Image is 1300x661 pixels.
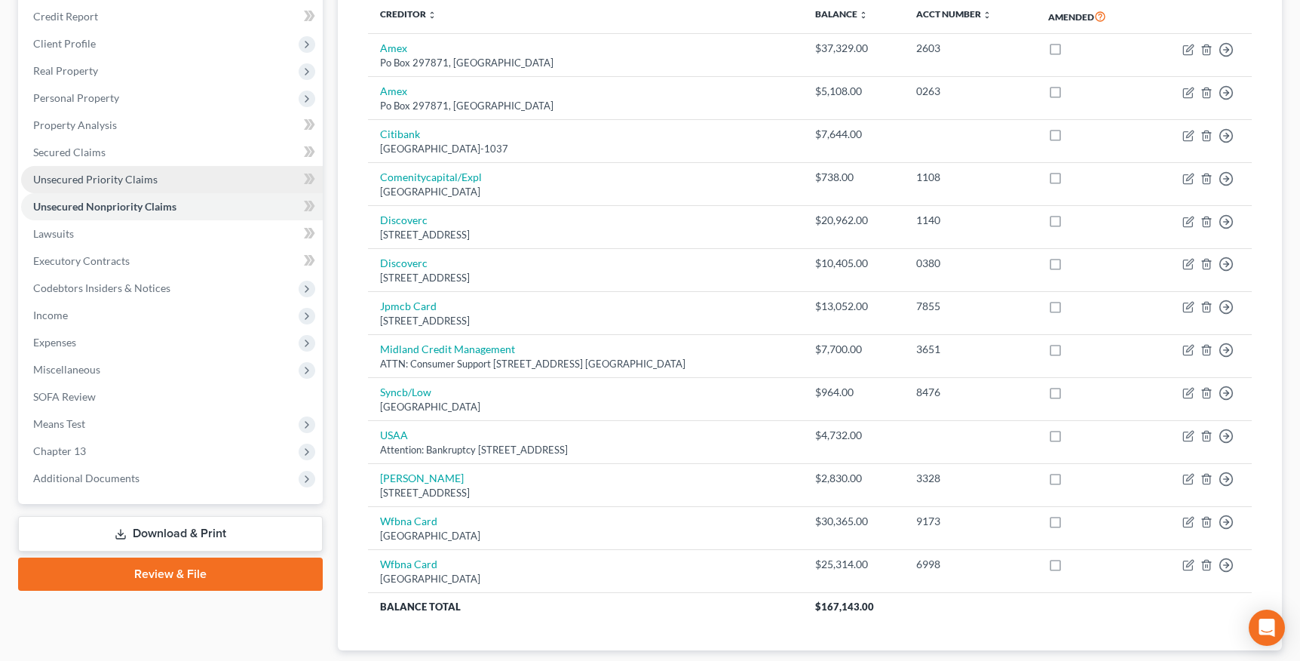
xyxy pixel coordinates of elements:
[380,386,431,398] a: Syncb/Low
[21,193,323,220] a: Unsecured Nonpriority Claims
[380,42,407,54] a: Amex
[815,557,893,572] div: $25,314.00
[380,486,791,500] div: [STREET_ADDRESS]
[1249,610,1285,646] div: Open Intercom Messenger
[33,417,85,430] span: Means Test
[33,309,68,321] span: Income
[33,118,117,131] span: Property Analysis
[21,112,323,139] a: Property Analysis
[33,363,100,376] span: Miscellaneous
[380,8,437,20] a: Creditor unfold_more
[916,213,1023,228] div: 1140
[916,256,1023,271] div: 0380
[380,529,791,543] div: [GEOGRAPHIC_DATA]
[33,10,98,23] span: Credit Report
[21,139,323,166] a: Secured Claims
[916,385,1023,400] div: 8476
[33,444,86,457] span: Chapter 13
[916,8,992,20] a: Acct Number unfold_more
[815,601,874,613] span: $167,143.00
[380,558,437,570] a: Wfbna Card
[380,400,791,414] div: [GEOGRAPHIC_DATA]
[916,41,1023,56] div: 2603
[380,214,428,226] a: Discoverc
[33,146,106,158] span: Secured Claims
[18,558,323,591] a: Review & File
[380,185,791,199] div: [GEOGRAPHIC_DATA]
[21,220,323,247] a: Lawsuits
[815,385,893,400] div: $964.00
[428,11,437,20] i: unfold_more
[815,41,893,56] div: $37,329.00
[815,471,893,486] div: $2,830.00
[815,514,893,529] div: $30,365.00
[33,37,96,50] span: Client Profile
[815,170,893,185] div: $738.00
[380,572,791,586] div: [GEOGRAPHIC_DATA]
[368,593,803,620] th: Balance Total
[21,3,323,30] a: Credit Report
[380,429,408,441] a: USAA
[815,342,893,357] div: $7,700.00
[33,200,176,213] span: Unsecured Nonpriority Claims
[916,170,1023,185] div: 1108
[983,11,992,20] i: unfold_more
[815,8,868,20] a: Balance unfold_more
[380,515,437,527] a: Wfbna Card
[380,99,791,113] div: Po Box 297871, [GEOGRAPHIC_DATA]
[33,64,98,77] span: Real Property
[815,213,893,228] div: $20,962.00
[380,171,482,183] a: Comenitycapital/Expl
[380,357,791,371] div: ATTN: Consumer Support [STREET_ADDRESS] [GEOGRAPHIC_DATA]
[33,254,130,267] span: Executory Contracts
[380,257,428,269] a: Discoverc
[33,336,76,349] span: Expenses
[33,227,74,240] span: Lawsuits
[380,443,791,457] div: Attention: Bankruptcy [STREET_ADDRESS]
[815,428,893,443] div: $4,732.00
[18,516,323,552] a: Download & Print
[916,84,1023,99] div: 0263
[815,127,893,142] div: $7,644.00
[380,85,407,97] a: Amex
[815,84,893,99] div: $5,108.00
[380,472,464,484] a: [PERSON_NAME]
[380,128,420,140] a: Citibank
[916,514,1023,529] div: 9173
[380,56,791,70] div: Po Box 297871, [GEOGRAPHIC_DATA]
[380,271,791,285] div: [STREET_ADDRESS]
[815,256,893,271] div: $10,405.00
[33,472,140,484] span: Additional Documents
[33,390,96,403] span: SOFA Review
[33,281,170,294] span: Codebtors Insiders & Notices
[859,11,868,20] i: unfold_more
[21,247,323,275] a: Executory Contracts
[33,173,158,186] span: Unsecured Priority Claims
[380,228,791,242] div: [STREET_ADDRESS]
[916,299,1023,314] div: 7855
[916,471,1023,486] div: 3328
[33,91,119,104] span: Personal Property
[916,557,1023,572] div: 6998
[916,342,1023,357] div: 3651
[380,314,791,328] div: [STREET_ADDRESS]
[21,383,323,410] a: SOFA Review
[380,300,437,312] a: Jpmcb Card
[815,299,893,314] div: $13,052.00
[21,166,323,193] a: Unsecured Priority Claims
[380,142,791,156] div: [GEOGRAPHIC_DATA]-1037
[380,343,515,355] a: Midland Credit Management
